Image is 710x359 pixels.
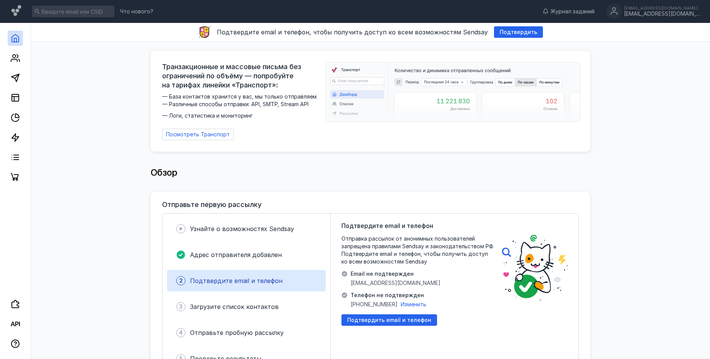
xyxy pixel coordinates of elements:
[179,329,183,336] span: 4
[190,277,283,285] span: Подтвердите email и телефон
[162,93,321,120] span: — База контактов хранится у вас, мы только отправляем — Различные способы отправки: API, SMTP, St...
[151,167,177,178] span: Обзор
[494,26,543,38] button: Подтвердить
[190,329,284,336] span: Отправьте пробную рассылку
[162,129,234,140] a: Посмотреть Транспорт
[401,301,426,308] button: Изменить
[341,235,494,265] span: Отправка рассылок от анонимных пользователей запрещена правилами Sendsay и законодательством РФ. ...
[502,235,568,302] img: poster
[351,291,426,299] span: Телефон не подтвержден
[341,314,437,326] button: Подтвердить email и телефон
[32,6,114,17] input: Введите email или CSID
[624,11,700,17] div: [EMAIL_ADDRESS][DOMAIN_NAME]
[351,301,398,308] span: [PHONE_NUMBER]
[351,279,440,287] span: [EMAIL_ADDRESS][DOMAIN_NAME]
[341,221,433,230] span: Подтвердите email и телефон
[120,9,153,14] span: Что нового?
[190,303,279,310] span: Загрузите список контактов
[551,8,595,15] span: Журнал заданий
[401,301,426,307] span: Изменить
[539,8,598,15] a: Журнал заданий
[217,28,488,36] span: Подтвердите email и телефон, чтобы получить доступ ко всем возможностям Sendsay
[624,6,700,10] div: [EMAIL_ADDRESS][DOMAIN_NAME]
[190,225,294,233] span: Узнайте о возможностях Sendsay
[162,62,321,90] span: Транзакционные и массовые письма без ограничений по объёму — попробуйте на тарифах линейки «Транс...
[351,270,440,278] span: Email не подтвержден
[179,303,183,310] span: 3
[347,317,431,323] span: Подтвердить email и телефон
[190,251,282,259] span: Адрес отправителя добавлен
[500,29,537,36] span: Подтвердить
[179,277,183,285] span: 2
[166,131,230,138] span: Посмотреть Транспорт
[116,9,157,14] a: Что нового?
[326,63,580,121] img: dashboard-transport-banner
[162,201,262,209] h3: Отправьте первую рассылку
